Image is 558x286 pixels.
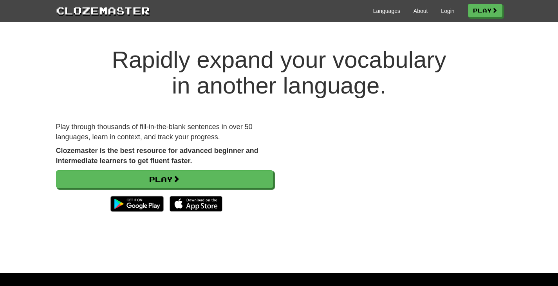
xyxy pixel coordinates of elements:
img: Download_on_the_App_Store_Badge_US-UK_135x40-25178aeef6eb6b83b96f5f2d004eda3bffbb37122de64afbaef7... [170,196,222,212]
a: Languages [373,7,400,15]
strong: Clozemaster is the best resource for advanced beginner and intermediate learners to get fluent fa... [56,147,258,165]
a: Login [441,7,454,15]
a: Clozemaster [56,3,150,18]
p: Play through thousands of fill-in-the-blank sentences in over 50 languages, learn in context, and... [56,122,273,142]
img: Get it on Google Play [107,192,167,216]
a: Play [56,170,273,188]
a: Play [468,4,502,17]
a: About [414,7,428,15]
